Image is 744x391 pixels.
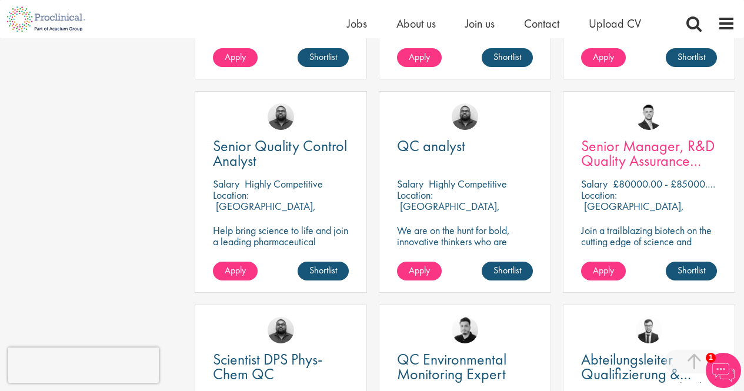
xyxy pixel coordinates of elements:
span: QC Environmental Monitoring Expert [397,349,506,384]
p: We are on the hunt for bold, innovative thinkers who are ready to help push the boundaries of sci... [397,225,533,280]
a: Shortlist [298,48,349,67]
p: Highly Competitive [245,177,323,191]
span: Apply [593,51,614,63]
img: Antoine Mortiaux [636,317,662,343]
a: Jobs [347,16,367,31]
a: Senior Quality Control Analyst [213,139,349,168]
a: Apply [213,48,258,67]
span: Apply [225,264,246,276]
span: Apply [593,264,614,276]
span: Apply [225,51,246,63]
a: Apply [581,48,626,67]
a: Shortlist [666,262,717,280]
span: Apply [409,51,430,63]
a: Contact [524,16,559,31]
img: Chatbot [706,353,741,388]
span: Location: [581,188,617,202]
a: Senior Manager, R&D Quality Assurance (GCP) [581,139,717,168]
span: Scientist DPS Phys-Chem QC [213,349,322,384]
span: QC analyst [397,136,465,156]
span: Apply [409,264,430,276]
a: Shortlist [666,48,717,67]
p: [GEOGRAPHIC_DATA], [GEOGRAPHIC_DATA] [581,199,684,224]
span: Salary [397,177,423,191]
span: Location: [213,188,249,202]
p: [GEOGRAPHIC_DATA], [GEOGRAPHIC_DATA] [397,199,500,224]
a: Shortlist [482,262,533,280]
a: Shortlist [298,262,349,280]
a: Shortlist [482,48,533,67]
a: Scientist DPS Phys-Chem QC [213,352,349,382]
span: Location: [397,188,433,202]
a: Abteilungsleiter Qualifizierung & Kalibrierung (m/w/d) [581,352,717,382]
img: Ashley Bennett [268,317,294,343]
iframe: reCAPTCHA [8,347,159,383]
p: [GEOGRAPHIC_DATA], [GEOGRAPHIC_DATA] [213,199,316,224]
span: Senior Manager, R&D Quality Assurance (GCP) [581,136,715,185]
img: Ashley Bennett [452,103,478,130]
p: Help bring science to life and join a leading pharmaceutical company to play a key role in delive... [213,225,349,280]
img: Anderson Maldonado [452,317,478,343]
a: Upload CV [589,16,641,31]
a: QC Environmental Monitoring Expert [397,352,533,382]
a: Apply [397,48,442,67]
a: Apply [581,262,626,280]
p: Highly Competitive [429,177,507,191]
span: Senior Quality Control Analyst [213,136,347,171]
a: QC analyst [397,139,533,153]
span: 1 [706,353,716,363]
a: Join us [465,16,495,31]
span: Salary [213,177,239,191]
a: Apply [397,262,442,280]
span: Salary [581,177,608,191]
p: Join a trailblazing biotech on the cutting edge of science and technology. [581,225,717,258]
img: Ashley Bennett [268,103,294,130]
a: Apply [213,262,258,280]
img: Joshua Godden [636,103,662,130]
a: About us [396,16,436,31]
